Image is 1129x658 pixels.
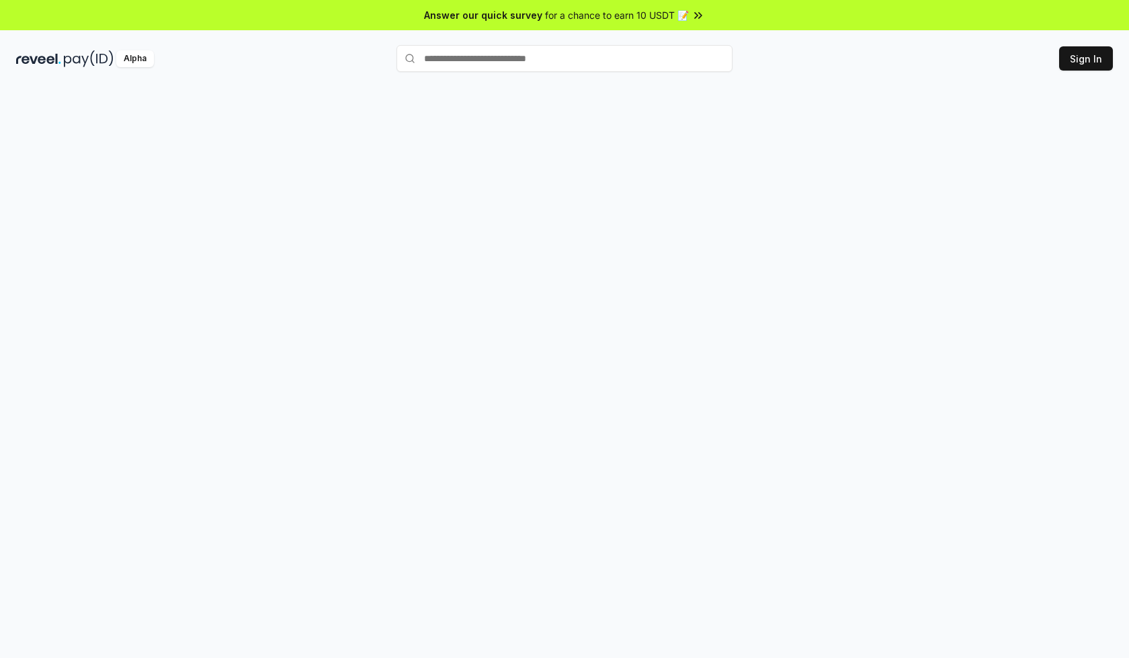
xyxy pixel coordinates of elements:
[424,8,542,22] span: Answer our quick survey
[116,50,154,67] div: Alpha
[1059,46,1113,71] button: Sign In
[64,50,114,67] img: pay_id
[545,8,689,22] span: for a chance to earn 10 USDT 📝
[16,50,61,67] img: reveel_dark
